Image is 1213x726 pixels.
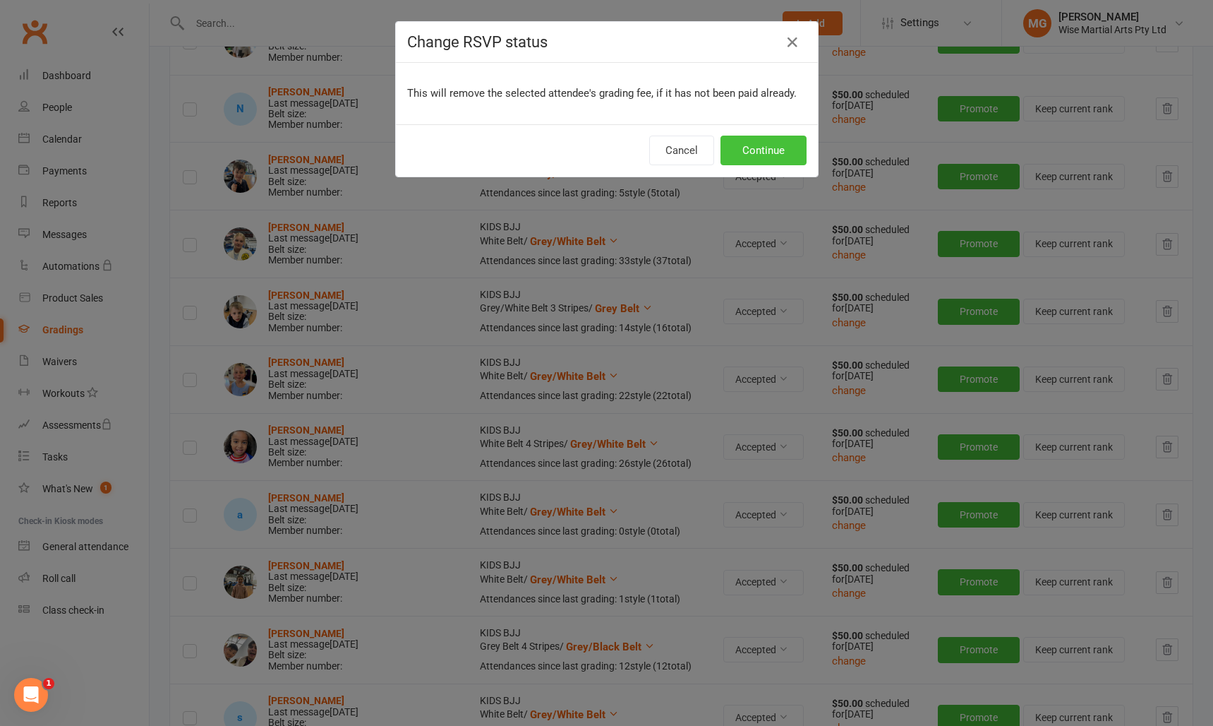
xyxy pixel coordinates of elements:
[649,136,714,165] button: Cancel
[781,31,804,54] button: Close
[720,136,807,165] button: Continue
[407,33,807,51] h4: Change RSVP status
[14,678,48,712] iframe: Intercom live chat
[43,678,54,689] span: 1
[407,87,797,100] span: This will remove the selected attendee's grading fee, if it has not been paid already.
